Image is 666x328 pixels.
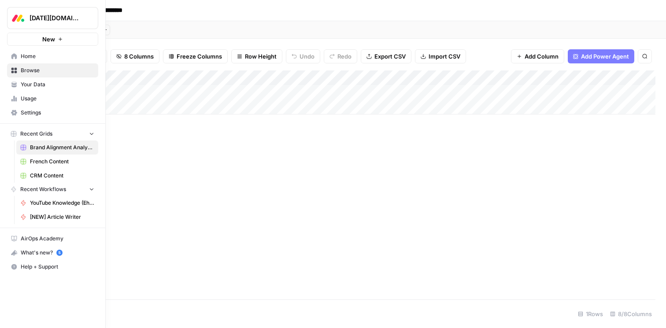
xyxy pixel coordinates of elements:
[163,49,228,63] button: Freeze Columns
[30,199,94,207] span: YouTube Knowledge (Ehud)
[21,263,94,271] span: Help + Support
[337,52,351,61] span: Redo
[568,49,634,63] button: Add Power Agent
[16,169,98,183] a: CRM Content
[7,246,98,260] button: What's new? 5
[607,307,655,321] div: 8/8 Columns
[374,52,406,61] span: Export CSV
[21,81,94,88] span: Your Data
[42,35,55,44] span: New
[16,140,98,155] a: Brand Alignment Analyzer
[7,106,98,120] a: Settings
[7,183,98,196] button: Recent Workflows
[7,49,98,63] a: Home
[7,127,98,140] button: Recent Grids
[581,52,629,61] span: Add Power Agent
[30,158,94,166] span: French Content
[7,92,98,106] a: Usage
[20,185,66,193] span: Recent Workflows
[177,52,222,61] span: Freeze Columns
[300,52,314,61] span: Undo
[30,172,94,180] span: CRM Content
[231,49,282,63] button: Row Height
[574,307,607,321] div: 1 Rows
[16,210,98,224] a: [NEW] Article Writer
[124,52,154,61] span: 8 Columns
[361,49,411,63] button: Export CSV
[415,49,466,63] button: Import CSV
[16,155,98,169] a: French Content
[286,49,320,63] button: Undo
[429,52,460,61] span: Import CSV
[7,232,98,246] a: AirOps Academy
[245,52,277,61] span: Row Height
[111,49,159,63] button: 8 Columns
[21,52,94,60] span: Home
[21,109,94,117] span: Settings
[324,49,357,63] button: Redo
[21,66,94,74] span: Browse
[56,250,63,256] a: 5
[58,251,60,255] text: 5
[7,260,98,274] button: Help + Support
[7,246,98,259] div: What's new?
[7,7,98,29] button: Workspace: Monday.com
[525,52,559,61] span: Add Column
[30,144,94,151] span: Brand Alignment Analyzer
[10,10,26,26] img: Monday.com Logo
[7,77,98,92] a: Your Data
[30,14,83,22] span: [DATE][DOMAIN_NAME]
[7,63,98,77] a: Browse
[16,196,98,210] a: YouTube Knowledge (Ehud)
[511,49,564,63] button: Add Column
[21,235,94,243] span: AirOps Academy
[30,213,94,221] span: [NEW] Article Writer
[7,33,98,46] button: New
[21,95,94,103] span: Usage
[20,130,52,138] span: Recent Grids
